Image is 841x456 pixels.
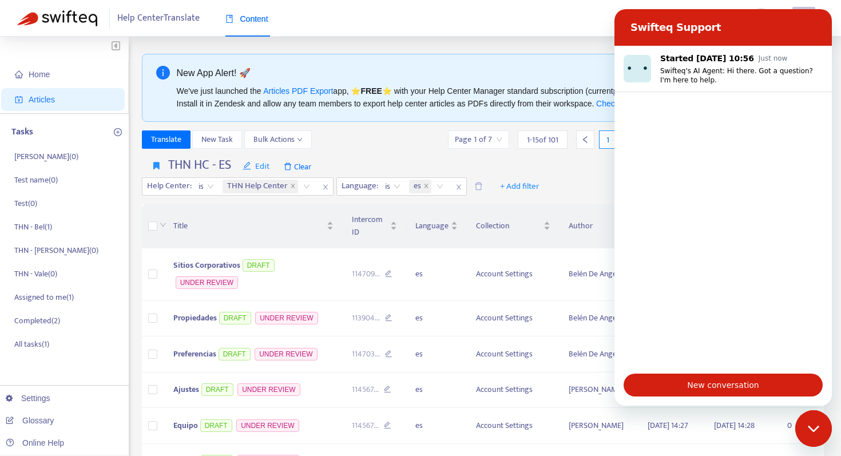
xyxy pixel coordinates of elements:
[223,180,298,193] span: THN Help Center
[467,301,560,337] td: Account Settings
[142,178,193,195] span: Help Center :
[173,259,240,272] span: Sitios Corporativos
[560,336,638,372] td: Belén De Angelis
[173,347,216,360] span: Preferencias
[173,419,198,432] span: Equipo
[560,301,638,337] td: Belén De Angelis
[613,86,652,96] a: price plans
[156,66,170,80] span: info-circle
[278,157,317,176] span: Clear
[409,180,431,193] span: es
[14,221,52,233] p: THN - Bel ( 1 )
[406,372,467,409] td: es
[778,408,824,444] td: 0
[255,312,318,324] span: UNDER REVIEW
[385,178,400,195] span: is
[14,315,60,327] p: Completed ( 2 )
[15,70,23,78] span: home
[6,416,54,425] a: Glossary
[500,180,539,193] span: + Add filter
[253,133,303,146] span: Bulk Actions
[234,157,279,176] button: editEdit
[173,383,199,396] span: Ajustes
[14,174,58,186] p: Test name ( 0 )
[614,9,832,406] iframe: Messaging window
[560,248,638,301] td: Belén De Angelis
[243,259,275,272] span: DRAFT
[343,204,406,248] th: Intercom ID
[290,183,296,190] span: close
[201,133,233,146] span: New Task
[648,419,688,432] span: [DATE] 14:27
[406,204,467,248] th: Language
[451,180,466,194] span: close
[474,182,483,191] span: delete
[414,180,421,193] span: es
[114,128,122,136] span: plus-circle
[415,220,449,232] span: Language
[227,180,288,193] span: THN Help Center
[599,130,617,149] div: 1
[15,96,23,104] span: account-book
[244,130,312,149] button: Bulk Actionsdown
[219,312,251,324] span: DRAFT
[6,394,50,403] a: Settings
[29,70,50,79] span: Home
[11,125,33,139] p: Tasks
[243,160,270,173] span: Edit
[596,99,641,108] a: Check it out!
[142,130,191,149] button: Translate
[199,178,214,195] span: is
[192,130,242,149] button: New Task
[406,336,467,372] td: es
[255,348,317,360] span: UNDER REVIEW
[173,220,324,232] span: Title
[476,220,541,232] span: Collection
[176,276,238,289] span: UNDER REVIEW
[352,268,380,280] span: 114709 ...
[14,244,98,256] p: THN - [PERSON_NAME] ( 0 )
[406,301,467,337] td: es
[714,419,755,432] span: [DATE] 14:28
[17,10,97,26] img: Swifteq
[173,311,217,324] span: Propiedades
[263,86,333,96] a: Articles PDF Export
[284,162,292,170] span: delete
[569,220,620,232] span: Author
[14,150,78,162] p: [PERSON_NAME] ( 0 )
[200,419,232,432] span: DRAFT
[243,161,251,170] span: edit
[201,383,233,396] span: DRAFT
[164,204,343,248] th: Title
[491,177,548,196] button: + Add filter
[225,15,233,23] span: book
[6,438,64,447] a: Online Help
[14,291,74,303] p: Assigned to me ( 1 )
[14,338,49,350] p: All tasks ( 1 )
[352,312,380,324] span: 113904 ...
[406,248,467,301] td: es
[795,410,832,447] iframe: Button to launch messaging window, conversation in progress
[527,134,558,146] span: 1 - 15 of 101
[297,137,303,142] span: down
[406,408,467,444] td: es
[168,157,231,173] h4: THN HC - ES
[467,248,560,301] td: Account Settings
[151,133,181,146] span: Translate
[237,383,300,396] span: UNDER REVIEW
[337,178,380,195] span: Language :
[225,14,268,23] span: Content
[560,408,638,444] td: [PERSON_NAME]
[29,95,55,104] span: Articles
[352,213,388,239] span: Intercom ID
[560,372,638,409] td: [PERSON_NAME]
[352,383,379,396] span: 114567 ...
[423,183,429,190] span: close
[14,197,37,209] p: Test ( 0 )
